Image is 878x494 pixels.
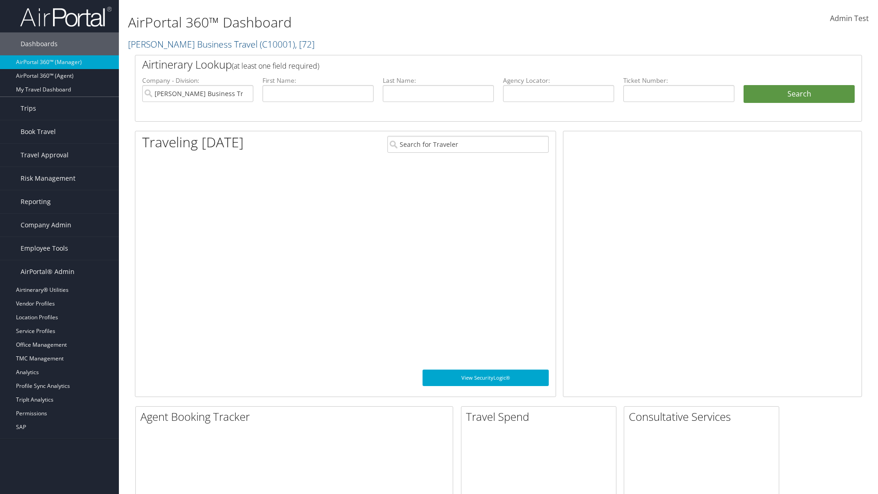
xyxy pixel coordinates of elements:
input: Search for Traveler [387,136,549,153]
label: First Name: [262,76,374,85]
h1: AirPortal 360™ Dashboard [128,13,622,32]
span: , [ 72 ] [295,38,315,50]
span: Company Admin [21,214,71,236]
h2: Airtinerary Lookup [142,57,794,72]
span: Reporting [21,190,51,213]
button: Search [744,85,855,103]
label: Last Name: [383,76,494,85]
img: airportal-logo.png [20,6,112,27]
h2: Travel Spend [466,409,616,424]
span: Admin Test [830,13,869,23]
a: View SecurityLogic® [423,370,549,386]
h1: Traveling [DATE] [142,133,244,152]
label: Company - Division: [142,76,253,85]
h2: Agent Booking Tracker [140,409,453,424]
a: [PERSON_NAME] Business Travel [128,38,315,50]
label: Agency Locator: [503,76,614,85]
span: Book Travel [21,120,56,143]
span: Travel Approval [21,144,69,166]
span: Employee Tools [21,237,68,260]
a: Admin Test [830,5,869,33]
span: ( C10001 ) [260,38,295,50]
span: (at least one field required) [232,61,319,71]
span: AirPortal® Admin [21,260,75,283]
label: Ticket Number: [623,76,734,85]
span: Dashboards [21,32,58,55]
h2: Consultative Services [629,409,779,424]
span: Risk Management [21,167,75,190]
span: Trips [21,97,36,120]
